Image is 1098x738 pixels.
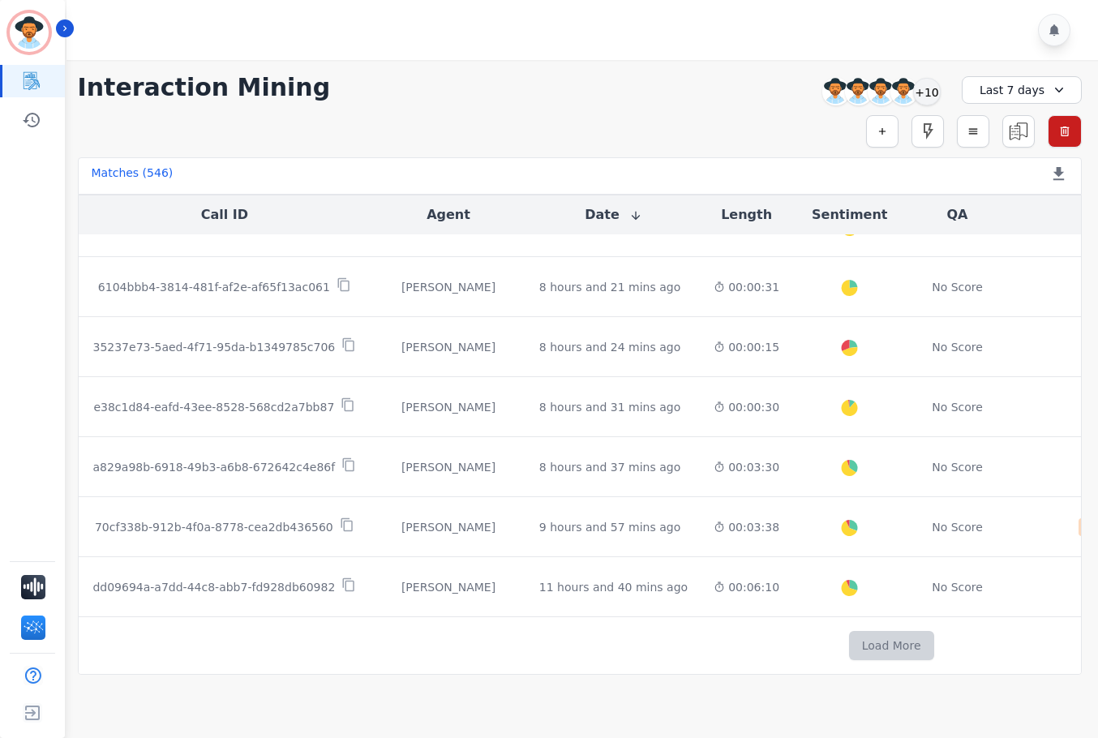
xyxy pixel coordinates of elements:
[384,459,513,475] div: [PERSON_NAME]
[92,339,335,355] p: 35237e73-5aed-4f71-95da-b1349785c706
[714,579,779,595] div: 00:06:10
[539,579,688,595] div: 11 hours and 40 mins ago
[962,76,1082,104] div: Last 7 days
[93,399,334,415] p: e38c1d84-eafd-43ee-8528-568cd2a7bb87
[849,631,934,660] button: Load More
[932,519,983,535] div: No Score
[932,279,983,295] div: No Score
[932,399,983,415] div: No Score
[201,205,248,225] button: Call ID
[92,165,174,187] div: Matches ( 546 )
[947,205,968,225] button: QA
[913,78,941,105] div: +10
[812,205,887,225] button: Sentiment
[721,205,772,225] button: Length
[427,205,470,225] button: Agent
[539,279,680,295] div: 8 hours and 21 mins ago
[10,13,49,52] img: Bordered avatar
[539,399,680,415] div: 8 hours and 31 mins ago
[539,459,680,475] div: 8 hours and 37 mins ago
[93,459,336,475] p: a829a98b-6918-49b3-a6b8-672642c4e86f
[932,339,983,355] div: No Score
[714,279,779,295] div: 00:00:31
[78,73,331,102] h1: Interaction Mining
[539,339,680,355] div: 8 hours and 24 mins ago
[714,459,779,475] div: 00:03:30
[932,459,983,475] div: No Score
[714,519,779,535] div: 00:03:38
[384,579,513,595] div: [PERSON_NAME]
[98,279,330,295] p: 6104bbb4-3814-481f-af2e-af65f13ac061
[384,279,513,295] div: [PERSON_NAME]
[539,519,680,535] div: 9 hours and 57 mins ago
[932,579,983,595] div: No Score
[384,339,513,355] div: [PERSON_NAME]
[714,399,779,415] div: 00:00:30
[384,399,513,415] div: [PERSON_NAME]
[585,205,642,225] button: Date
[95,519,333,535] p: 70cf338b-912b-4f0a-8778-cea2db436560
[384,519,513,535] div: [PERSON_NAME]
[92,579,335,595] p: dd09694a-a7dd-44c8-abb7-fd928db60982
[714,339,779,355] div: 00:00:15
